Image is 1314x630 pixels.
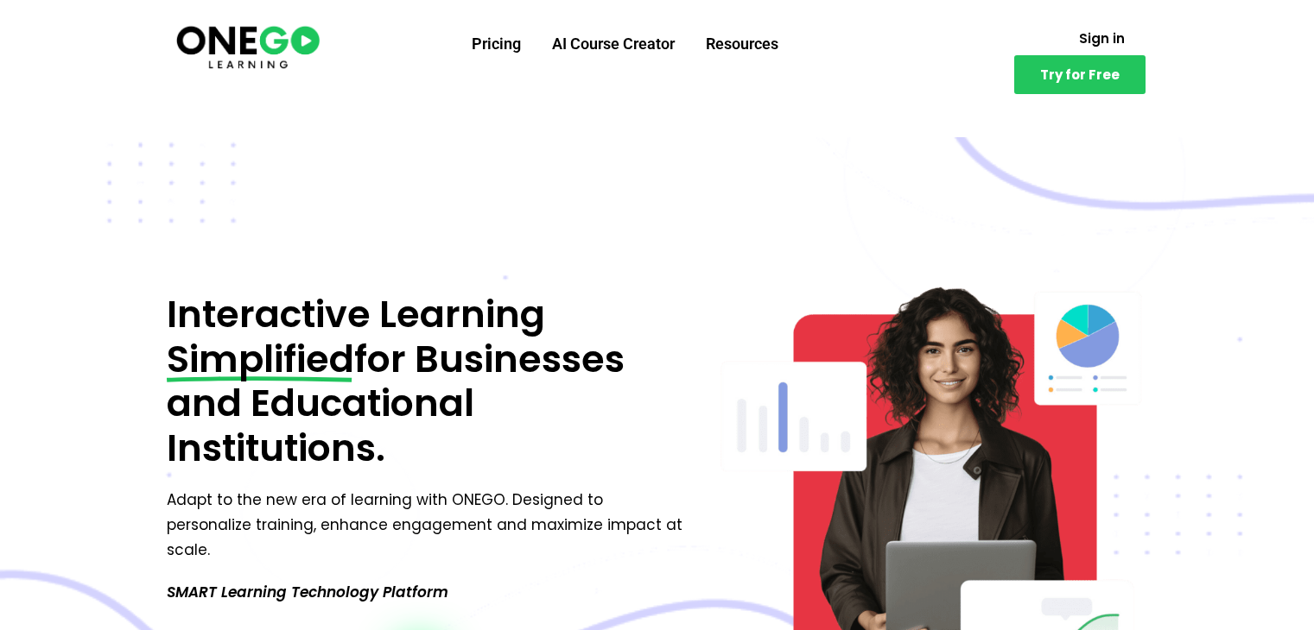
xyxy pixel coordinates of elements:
[167,488,689,563] p: Adapt to the new era of learning with ONEGO. Designed to personalize training, enhance engagement...
[456,22,536,66] a: Pricing
[1058,22,1146,55] a: Sign in
[1014,55,1146,94] a: Try for Free
[167,288,545,340] span: Interactive Learning
[1040,68,1120,81] span: Try for Free
[690,22,794,66] a: Resources
[1079,32,1125,45] span: Sign in
[167,580,689,605] p: SMART Learning Technology Platform
[167,333,625,474] span: for Businesses and Educational Institutions.
[536,22,690,66] a: AI Course Creator
[167,337,354,382] span: Simplified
